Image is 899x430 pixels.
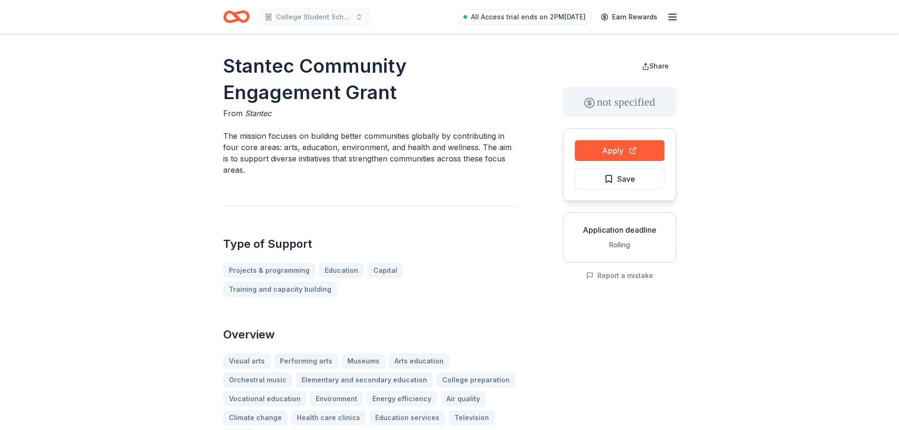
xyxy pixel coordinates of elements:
div: Rolling [571,239,668,251]
span: Share [649,62,669,70]
div: not specified [563,87,676,117]
button: Report a mistake [586,270,653,281]
span: Save [617,173,635,185]
div: From [223,108,518,119]
span: Stantec [245,109,271,118]
button: Apply [575,140,664,161]
span: College Student Scholarships & Vouchers [276,11,352,23]
span: All Access trial ends on 2PM[DATE] [471,11,586,23]
h2: Overview [223,327,518,342]
button: Save [575,169,664,189]
a: Earn Rewards [595,8,663,25]
h1: Stantec Community Engagement Grant [223,53,518,106]
a: All Access trial ends on 2PM[DATE] [458,9,591,25]
a: Projects & programming [223,263,315,278]
div: Application deadline [571,224,668,236]
a: Home [223,6,250,28]
p: The mission focuses on building better communities globally by contributing in four core areas: a... [223,130,518,176]
button: Share [634,57,676,76]
a: Education [319,263,364,278]
h2: Type of Support [223,236,518,252]
a: Capital [368,263,403,278]
a: Training and capacity building [223,282,337,297]
button: College Student Scholarships & Vouchers [257,8,370,26]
